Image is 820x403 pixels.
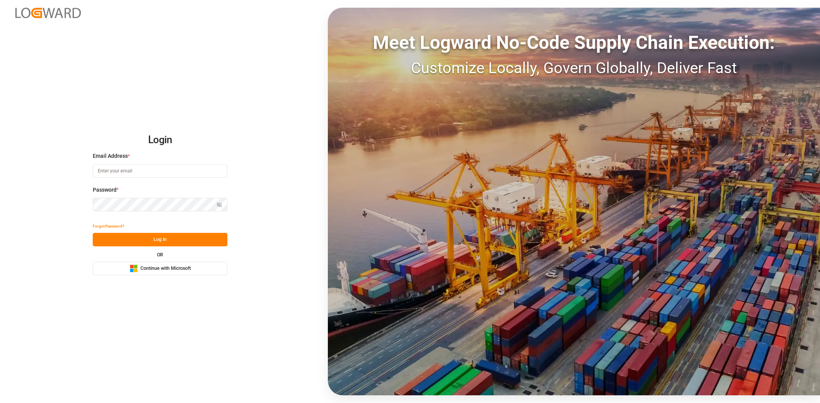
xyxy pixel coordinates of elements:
[328,57,820,80] div: Customize Locally, Govern Globally, Deliver Fast
[93,233,227,246] button: Log In
[93,219,124,233] button: Forgot Password?
[15,8,81,18] img: Logward_new_orange.png
[93,128,227,152] h2: Login
[93,186,117,194] span: Password
[140,265,191,272] span: Continue with Microsoft
[93,262,227,275] button: Continue with Microsoft
[328,29,820,57] div: Meet Logward No-Code Supply Chain Execution:
[93,164,227,178] input: Enter your email
[93,152,128,160] span: Email Address
[157,253,163,257] small: OR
